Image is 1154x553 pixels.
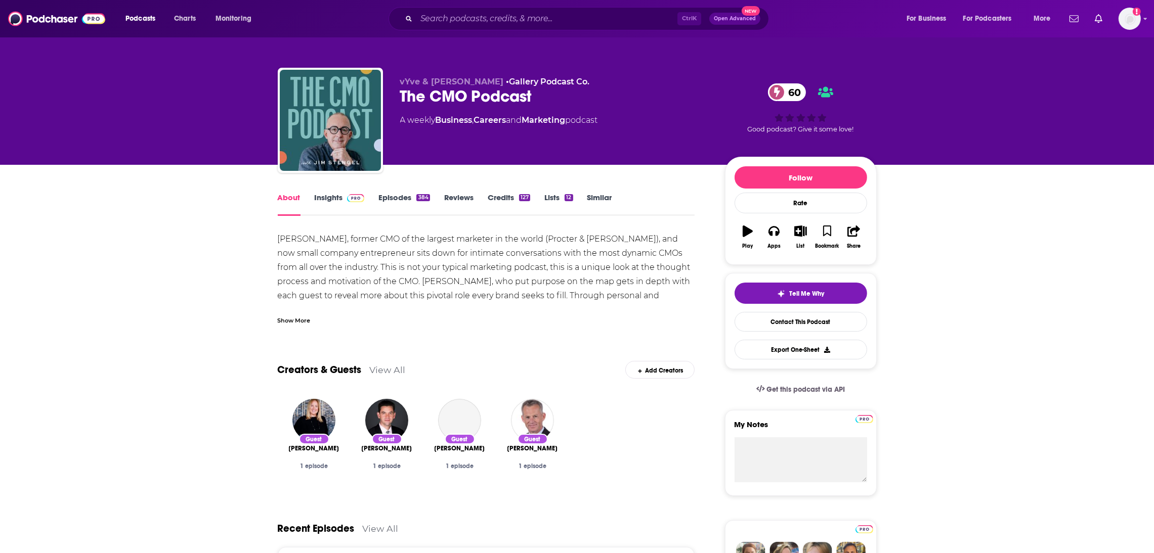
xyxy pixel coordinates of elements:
svg: Add a profile image [1133,8,1141,16]
div: Rate [735,193,867,213]
img: Podchaser - Follow, Share and Rate Podcasts [8,9,105,28]
span: For Podcasters [963,12,1012,26]
img: Deborah Wahl [292,399,335,442]
img: Podchaser Pro [856,415,873,423]
a: Pro website [856,413,873,423]
div: List [797,243,805,249]
a: 60 [768,83,806,101]
span: Charts [174,12,196,26]
button: open menu [1027,11,1063,27]
div: Share [847,243,861,249]
div: 1 episode [286,463,343,470]
a: Similar [587,193,612,216]
a: Deborah Wahl [289,444,339,452]
button: open menu [957,11,1027,27]
a: View All [363,523,399,534]
input: Search podcasts, credits, & more... [416,11,677,27]
span: vYve & [PERSON_NAME] [400,77,504,86]
div: Guest [518,434,548,444]
span: Good podcast? Give it some love! [748,125,854,133]
div: Bookmark [815,243,839,249]
span: New [742,6,760,16]
button: Apps [761,219,787,255]
img: Podchaser Pro [856,525,873,533]
img: The CMO Podcast [280,70,381,171]
div: 60Good podcast? Give it some love! [725,77,877,140]
div: Guest [372,434,402,444]
div: 127 [519,194,530,201]
a: Charts [167,11,202,27]
button: Export One-Sheet [735,340,867,359]
img: tell me why sparkle [777,290,785,298]
a: About [278,193,301,216]
a: Lists12 [544,193,573,216]
button: List [787,219,814,255]
a: Shelle M. Santana [435,444,485,452]
div: Guest [299,434,329,444]
div: [PERSON_NAME], former CMO of the largest marketer in the world (Procter & [PERSON_NAME]), and now... [278,232,695,359]
img: Roel De Vries [511,399,554,442]
a: Shelle M. Santana [438,399,481,442]
div: Guest [445,434,475,444]
a: Careers [474,115,506,125]
div: A weekly podcast [400,114,598,126]
a: InsightsPodchaser Pro [315,193,365,216]
span: [PERSON_NAME] [435,444,485,452]
span: Monitoring [216,12,251,26]
button: Open AdvancedNew [709,13,760,25]
button: Play [735,219,761,255]
span: For Business [907,12,947,26]
img: Podchaser Pro [347,194,365,202]
button: Share [840,219,867,255]
a: Pro website [856,524,873,533]
div: 384 [416,194,430,201]
div: 1 episode [359,463,415,470]
a: Creators & Guests [278,363,362,376]
a: Get this podcast via API [748,377,853,402]
div: Search podcasts, credits, & more... [398,7,779,30]
div: Add Creators [625,361,695,379]
span: Open Advanced [714,16,756,21]
span: Logged in as LindaBurns [1119,8,1141,30]
button: Show profile menu [1119,8,1141,30]
div: 12 [565,194,573,201]
div: 1 episode [504,463,561,470]
a: Gallery Podcast Co. [509,77,590,86]
button: open menu [900,11,959,27]
a: Jared Isaacman [362,444,412,452]
button: Follow [735,166,867,189]
span: and [506,115,522,125]
span: Ctrl K [677,12,701,25]
span: , [473,115,474,125]
div: Play [742,243,753,249]
span: [PERSON_NAME] [289,444,339,452]
span: [PERSON_NAME] [507,444,558,452]
span: More [1034,12,1051,26]
div: 1 episode [432,463,488,470]
a: Episodes384 [378,193,430,216]
a: Show notifications dropdown [1091,10,1106,27]
button: Bookmark [814,219,840,255]
a: Credits127 [488,193,530,216]
span: Podcasts [125,12,155,26]
span: • [506,77,590,86]
a: Recent Episodes [278,522,355,535]
img: User Profile [1119,8,1141,30]
span: Get this podcast via API [766,385,845,394]
a: Show notifications dropdown [1065,10,1083,27]
span: Tell Me Why [789,290,824,298]
a: View All [370,364,406,375]
span: 60 [778,83,806,101]
button: open menu [208,11,265,27]
a: Contact This Podcast [735,312,867,332]
button: open menu [118,11,168,27]
label: My Notes [735,420,867,437]
a: Business [436,115,473,125]
img: Jared Isaacman [365,399,408,442]
a: Marketing [522,115,566,125]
